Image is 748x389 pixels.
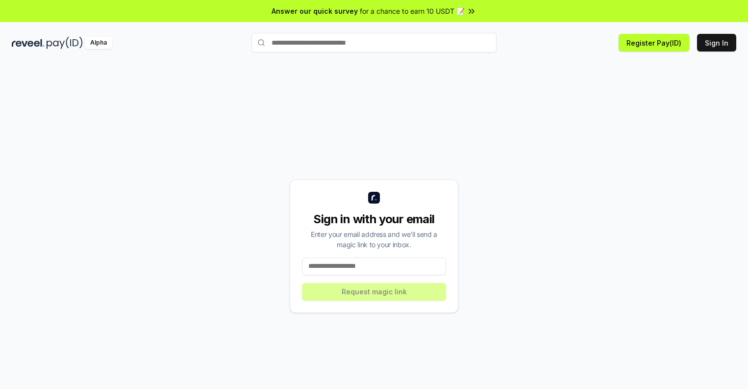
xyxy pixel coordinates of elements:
div: Sign in with your email [302,211,446,227]
img: logo_small [368,192,380,204]
img: pay_id [47,37,83,49]
span: for a chance to earn 10 USDT 📝 [360,6,465,16]
div: Alpha [85,37,112,49]
span: Answer our quick survey [272,6,358,16]
button: Sign In [697,34,736,52]
button: Register Pay(ID) [619,34,689,52]
img: reveel_dark [12,37,45,49]
div: Enter your email address and we’ll send a magic link to your inbox. [302,229,446,250]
